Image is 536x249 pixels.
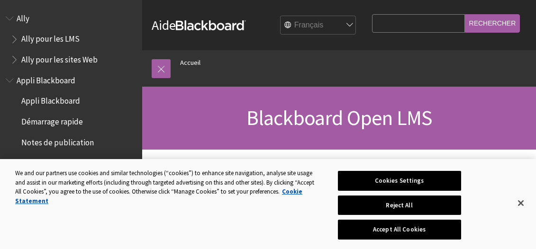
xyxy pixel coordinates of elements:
button: Reject All [338,196,461,215]
a: Accueil [180,57,200,69]
span: Notes de publication [21,134,94,147]
select: Site Language Selector [281,16,356,35]
span: Blackboard Open LMS [246,105,432,131]
span: Démarrage rapide [21,114,83,126]
a: More information about your privacy, opens in a new tab [15,187,302,205]
nav: Book outline for Anthology Ally Help [6,10,136,68]
span: Connexion automatique sur mobile [21,155,136,178]
button: Cookies Settings [338,171,461,191]
button: Accept All Cookies [338,220,461,240]
a: AideBlackboard [152,17,246,34]
div: We and our partners use cookies and similar technologies (“cookies”) to enhance site navigation, ... [15,169,322,205]
input: Rechercher [465,14,520,33]
strong: Blackboard [176,20,246,30]
span: Appli Blackboard [17,72,75,85]
span: Ally pour les LMS [21,31,80,44]
button: Close [510,193,531,213]
span: Appli Blackboard [21,93,80,106]
span: Ally [17,10,29,23]
span: Ally pour les sites Web [21,52,98,64]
